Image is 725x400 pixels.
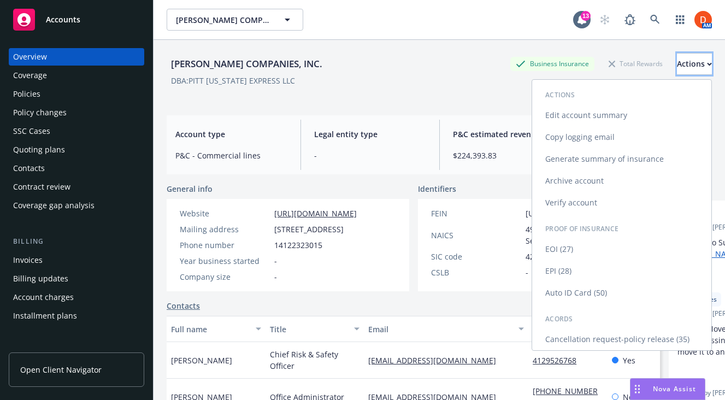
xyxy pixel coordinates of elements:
div: Email [368,323,512,335]
a: Copy logging email [532,126,711,148]
span: Legal entity type [314,128,426,140]
div: Actions [677,54,712,74]
span: P&C - Commercial lines [175,150,287,161]
div: Company size [180,271,270,283]
span: P&C estimated revenue [453,128,565,140]
button: Email [364,316,528,342]
a: Quoting plans [9,141,144,158]
a: Generate summary of insurance [532,148,711,170]
a: Coverage [9,67,144,84]
a: Billing updates [9,270,144,287]
div: Phone number [180,239,270,251]
span: Account type [175,128,287,140]
div: Title [270,323,348,335]
div: CSLB [431,267,521,278]
div: Full name [171,323,249,335]
div: Billing [9,236,144,247]
div: NAICS [431,230,521,241]
a: Policies [9,85,144,103]
a: [URL][DOMAIN_NAME] [274,208,357,219]
div: Website [180,208,270,219]
div: Policies [13,85,40,103]
div: Contract review [13,178,70,196]
a: Installment plans [9,307,144,325]
div: Quoting plans [13,141,65,158]
span: [PERSON_NAME] [171,355,232,366]
span: Acords [545,314,573,323]
span: 4215 [526,251,543,262]
button: Title [266,316,364,342]
span: Accounts [46,15,80,24]
div: 13 [581,11,591,21]
a: Auto ID Card (50) [532,282,711,304]
span: Nova Assist [653,384,696,393]
span: Identifiers [418,183,456,195]
div: Installment plans [13,307,77,325]
a: EOI (27) [532,238,711,260]
button: Phone number [528,316,607,342]
span: [STREET_ADDRESS] [274,223,344,235]
span: Chief Risk & Safety Officer [270,349,360,372]
div: DBA: PITT [US_STATE] EXPRESS LLC [171,75,295,86]
a: Search [644,9,666,31]
div: [PERSON_NAME] COMPANIES, INC. [167,57,327,71]
a: Edit account summary [532,104,711,126]
a: Coverage gap analysis [9,197,144,214]
span: 14122323015 [274,239,322,251]
a: Invoices [9,251,144,269]
div: Coverage gap analysis [13,197,95,214]
button: Nova Assist [630,378,705,400]
span: [US_EMPLOYER_IDENTIFICATION_NUMBER] [526,208,682,219]
span: [PERSON_NAME] COMPANIES, INC. [176,14,270,26]
a: Overview [9,48,144,66]
span: Open Client Navigator [20,364,102,375]
a: Contract review [9,178,144,196]
span: 492110 - Couriers and Express Delivery Services [526,223,682,246]
span: - [314,150,426,161]
a: Cancellation request-policy release (35) [532,328,711,350]
div: Mailing address [180,223,270,235]
a: Policy changes [9,104,144,121]
a: EPI (28) [532,260,711,282]
div: Account charges [13,289,74,306]
span: Yes [623,355,635,366]
span: $224,393.83 [453,150,565,161]
div: SIC code [431,251,521,262]
div: SSC Cases [13,122,50,140]
div: Overview [13,48,47,66]
div: FEIN [431,208,521,219]
span: - [274,271,277,283]
a: Switch app [669,9,691,31]
div: Coverage [13,67,47,84]
a: Accounts [9,4,144,35]
div: Drag to move [630,379,644,399]
div: Policy changes [13,104,67,121]
div: Business Insurance [510,57,594,70]
a: Start snowing [594,9,616,31]
a: 4129526768 [533,355,585,366]
a: Account charges [9,289,144,306]
div: Invoices [13,251,43,269]
a: Report a Bug [619,9,641,31]
span: - [526,267,528,278]
a: Contacts [9,160,144,177]
span: - [274,255,277,267]
div: Contacts [13,160,45,177]
div: Year business started [180,255,270,267]
a: Contacts [167,300,200,311]
span: Proof of Insurance [545,224,618,233]
a: SSC Cases [9,122,144,140]
div: Billing updates [13,270,68,287]
img: photo [694,11,712,28]
button: Full name [167,316,266,342]
span: Actions [545,90,575,99]
a: Archive account [532,170,711,192]
div: Total Rewards [603,57,668,70]
button: [PERSON_NAME] COMPANIES, INC. [167,9,303,31]
a: Verify account [532,192,711,214]
button: Actions [677,53,712,75]
span: General info [167,183,213,195]
a: [EMAIL_ADDRESS][DOMAIN_NAME] [368,355,505,366]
